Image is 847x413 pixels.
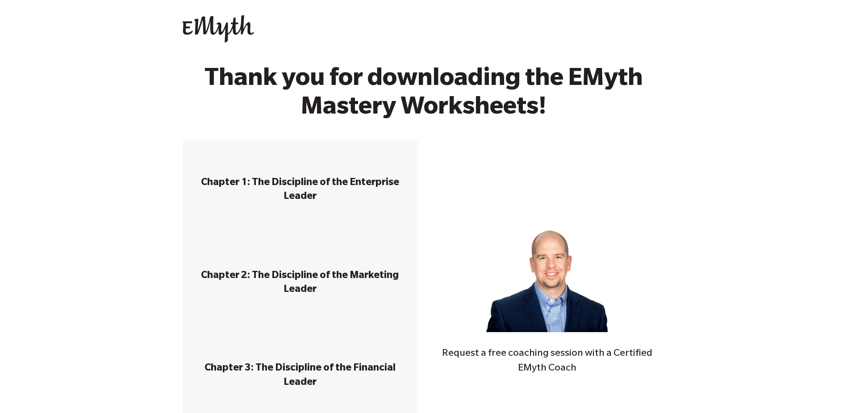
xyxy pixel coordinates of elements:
img: EMyth [183,15,254,43]
h3: Chapter 2: The Discipline of the Marketing Leader [196,270,404,297]
h2: Thank you for downloading the EMyth Mastery Worksheets! [180,67,667,124]
h4: Request a free coaching session with a Certified EMyth Coach [430,347,664,377]
img: Jon_Slater_web [486,211,608,332]
iframe: Chat Widget [802,370,847,413]
h3: Chapter 3: The Discipline of the Financial Leader [196,362,404,390]
h3: Chapter 1: The Discipline of the Enterprise Leader [196,177,404,204]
